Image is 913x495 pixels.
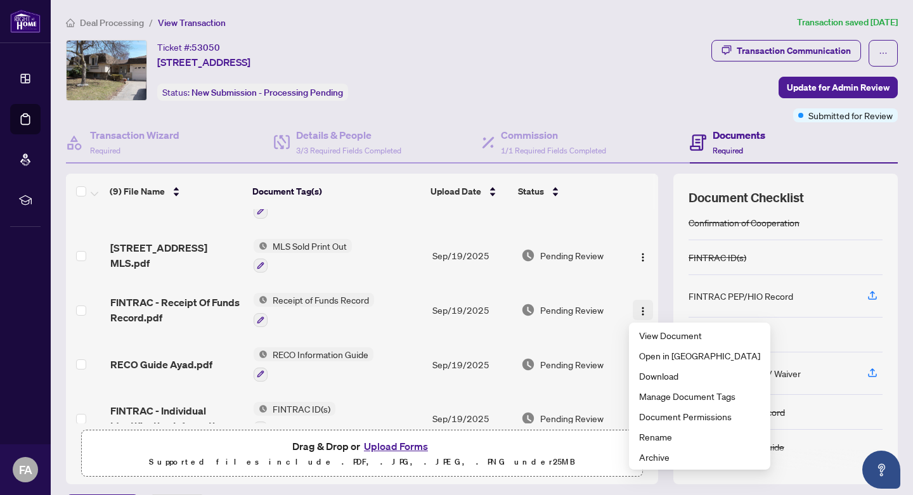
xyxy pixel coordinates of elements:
[638,306,648,316] img: Logo
[254,293,268,307] img: Status Icon
[787,77,890,98] span: Update for Admin Review
[268,402,335,416] span: FINTRAC ID(s)
[501,146,606,155] span: 1/1 Required Fields Completed
[521,248,535,262] img: Document Status
[268,239,352,253] span: MLS Sold Print Out
[737,41,851,61] div: Transaction Communication
[296,127,401,143] h4: Details & People
[639,409,760,423] span: Document Permissions
[157,55,250,70] span: [STREET_ADDRESS]
[427,337,516,392] td: Sep/19/2025
[149,15,153,30] li: /
[425,174,514,209] th: Upload Date
[779,77,898,98] button: Update for Admin Review
[89,454,635,470] p: Supported files include .PDF, .JPG, .JPEG, .PNG under 25 MB
[639,430,760,444] span: Rename
[191,42,220,53] span: 53050
[105,174,247,209] th: (9) File Name
[797,15,898,30] article: Transaction saved [DATE]
[90,127,179,143] h4: Transaction Wizard
[713,127,765,143] h4: Documents
[296,146,401,155] span: 3/3 Required Fields Completed
[639,369,760,383] span: Download
[292,438,432,454] span: Drag & Drop or
[110,357,212,372] span: RECO Guide Ayad.pdf
[518,184,544,198] span: Status
[513,174,623,209] th: Status
[689,189,804,207] span: Document Checklist
[639,450,760,464] span: Archive
[157,40,220,55] div: Ticket #:
[110,184,165,198] span: (9) File Name
[689,250,746,264] div: FINTRAC ID(s)
[501,127,606,143] h4: Commission
[157,84,348,101] div: Status:
[689,289,793,303] div: FINTRAC PEP/HIO Record
[10,10,41,33] img: logo
[191,87,343,98] span: New Submission - Processing Pending
[90,146,120,155] span: Required
[713,146,743,155] span: Required
[66,18,75,27] span: home
[521,411,535,425] img: Document Status
[639,349,760,363] span: Open in [GEOGRAPHIC_DATA]
[427,229,516,283] td: Sep/19/2025
[360,438,432,454] button: Upload Forms
[808,108,893,122] span: Submitted for Review
[639,328,760,342] span: View Document
[427,392,516,446] td: Sep/19/2025
[268,347,373,361] span: RECO Information Guide
[110,403,243,434] span: FINTRAC - Individual Identification Information Record-4.pdf
[82,430,642,477] span: Drag & Drop orUpload FormsSupported files include .PDF, .JPG, .JPEG, .PNG under25MB
[254,347,373,382] button: Status IconRECO Information Guide
[521,357,535,371] img: Document Status
[254,402,268,416] img: Status Icon
[639,389,760,403] span: Manage Document Tags
[254,293,374,327] button: Status IconReceipt of Funds Record
[67,41,146,100] img: IMG-W12299780_1.jpg
[254,347,268,361] img: Status Icon
[689,215,800,229] div: Confirmation of Cooperation
[158,17,226,29] span: View Transaction
[110,240,243,271] span: [STREET_ADDRESS] MLS.pdf
[540,303,604,317] span: Pending Review
[879,49,888,58] span: ellipsis
[247,174,425,209] th: Document Tag(s)
[431,184,481,198] span: Upload Date
[633,300,653,320] button: Logo
[862,451,900,489] button: Open asap
[540,248,604,262] span: Pending Review
[254,239,352,273] button: Status IconMLS Sold Print Out
[110,295,243,325] span: FINTRAC - Receipt Of Funds Record.pdf
[638,252,648,262] img: Logo
[254,402,335,436] button: Status IconFINTRAC ID(s)
[711,40,861,61] button: Transaction Communication
[427,283,516,337] td: Sep/19/2025
[633,245,653,266] button: Logo
[268,293,374,307] span: Receipt of Funds Record
[254,239,268,253] img: Status Icon
[19,461,32,479] span: FA
[540,357,604,371] span: Pending Review
[540,411,604,425] span: Pending Review
[521,303,535,317] img: Document Status
[80,17,144,29] span: Deal Processing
